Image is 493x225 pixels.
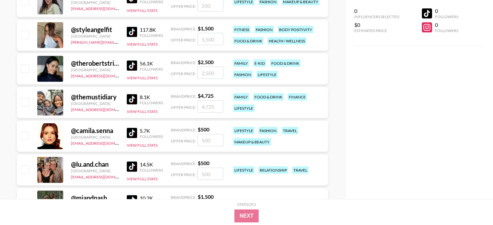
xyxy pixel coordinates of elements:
[197,134,223,146] input: 500
[127,94,137,105] img: TikTok
[71,106,136,112] a: [EMAIL_ADDRESS][DOMAIN_NAME]
[127,75,158,80] button: View Full Stats
[71,194,119,202] div: @ miandnash
[254,26,274,33] div: fashion
[71,140,136,146] a: [EMAIL_ADDRESS][DOMAIN_NAME]
[233,166,254,174] div: lifestyle
[258,166,288,174] div: relationship
[197,168,223,180] input: 500
[233,71,252,78] div: fashion
[71,72,136,78] a: [EMAIL_ADDRESS][DOMAIN_NAME]
[171,4,196,9] span: Offer Price:
[267,37,306,45] div: health / wellness
[256,71,278,78] div: lifestyle
[354,8,399,14] div: 0
[127,195,137,206] img: TikTok
[198,194,214,200] strong: $ 1,500
[171,94,196,99] span: Brand Price:
[233,105,254,112] div: lifestyle
[282,127,298,134] div: travel
[127,109,158,114] button: View Full Stats
[233,93,249,101] div: family
[140,100,163,105] div: Followers
[140,94,163,100] div: 8.1K
[171,128,196,132] span: Brand Price:
[71,173,136,179] a: [EMAIL_ADDRESS][DOMAIN_NAME]
[171,60,196,65] span: Brand Price:
[288,93,307,101] div: finance
[198,126,209,132] strong: $ 500
[233,138,271,146] div: makeup & beauty
[71,59,119,67] div: @ therobertstribe
[71,101,119,106] div: [GEOGRAPHIC_DATA]
[127,162,137,172] img: TikTok
[292,166,309,174] div: travel
[127,42,158,47] button: View Full Stats
[127,128,137,138] img: TikTok
[197,100,223,113] input: 4,725
[71,127,119,135] div: @ camila.senna
[140,67,163,72] div: Followers
[171,38,196,42] span: Offer Price:
[233,26,251,33] div: fitness
[171,27,196,31] span: Brand Price:
[71,26,119,34] div: @ styleangelfit
[237,202,256,207] div: Step 1 of 2
[171,195,196,200] span: Brand Price:
[71,135,119,140] div: [GEOGRAPHIC_DATA]
[127,176,158,181] button: View Full Stats
[140,161,163,168] div: 14.5K
[71,5,136,11] a: [EMAIL_ADDRESS][DOMAIN_NAME]
[140,134,163,139] div: Followers
[71,67,119,72] div: [GEOGRAPHIC_DATA]
[127,143,158,148] button: View Full Stats
[233,60,249,67] div: family
[197,33,223,45] input: 1,500
[171,161,196,166] span: Brand Price:
[435,14,458,19] div: Followers
[198,25,214,31] strong: $ 1,500
[435,8,458,14] div: 0
[171,172,196,177] span: Offer Price:
[435,28,458,33] div: Followers
[198,93,214,99] strong: $ 4,725
[71,39,198,45] a: [PERSON_NAME][EMAIL_ADDRESS][PERSON_NAME][DOMAIN_NAME]
[233,127,254,134] div: lifestyle
[197,67,223,79] input: 2,500
[198,160,209,166] strong: $ 500
[258,127,278,134] div: fashion
[140,60,163,67] div: 56.1K
[127,61,137,71] img: TikTok
[253,93,284,101] div: food & drink
[71,168,119,173] div: [GEOGRAPHIC_DATA]
[71,160,119,168] div: @ lu.and.chan
[140,27,163,33] div: 117.8K
[234,209,259,222] button: Next
[71,93,119,101] div: @ themustidiary
[171,105,196,110] span: Offer Price:
[435,22,458,28] div: 0
[270,60,300,67] div: food & drink
[140,168,163,173] div: Followers
[198,59,214,65] strong: $ 2,500
[253,60,266,67] div: e-kid
[233,37,264,45] div: food & drink
[278,26,313,33] div: body positivity
[354,28,399,33] div: Estimated Price
[461,193,485,217] iframe: Drift Widget Chat Controller
[127,8,158,13] button: View Full Stats
[171,71,196,76] span: Offer Price:
[140,128,163,134] div: 5.7K
[127,27,137,37] img: TikTok
[140,195,163,201] div: 10.2K
[71,34,119,39] div: [GEOGRAPHIC_DATA]
[354,14,399,19] div: Influencers Selected
[171,139,196,143] span: Offer Price:
[354,22,399,28] div: $0
[140,33,163,38] div: Followers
